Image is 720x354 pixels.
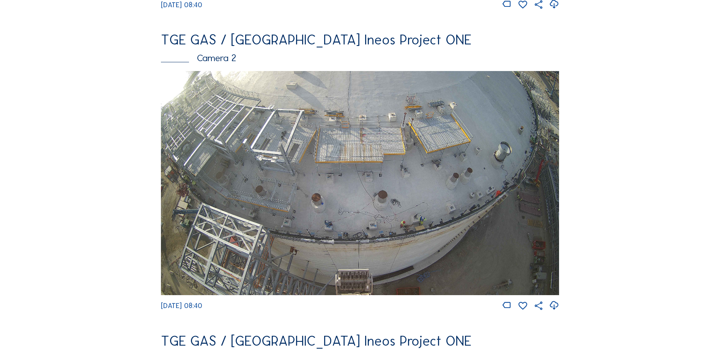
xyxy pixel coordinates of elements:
div: TGE GAS / [GEOGRAPHIC_DATA] Ineos Project ONE [161,334,559,348]
div: TGE GAS / [GEOGRAPHIC_DATA] Ineos Project ONE [161,33,559,47]
img: Image [161,71,559,295]
div: Camera 2 [161,53,559,63]
span: [DATE] 08:40 [161,302,202,310]
span: [DATE] 08:40 [161,1,202,9]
